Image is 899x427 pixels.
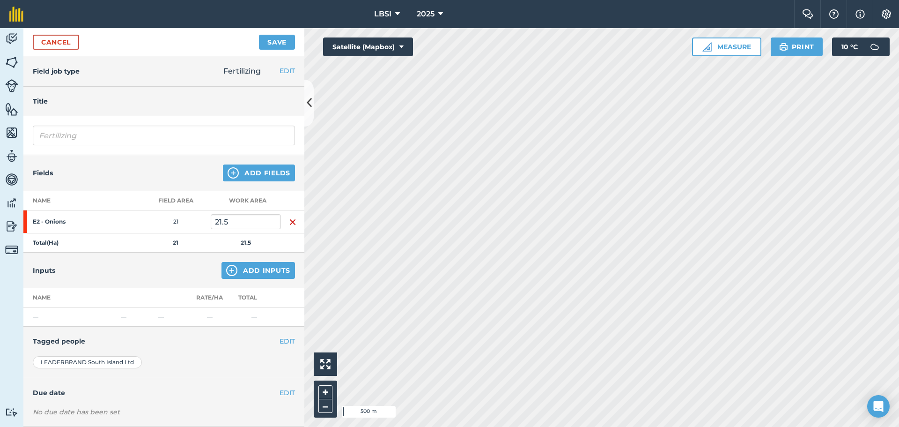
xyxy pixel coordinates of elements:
[33,239,59,246] strong: Total ( Ha )
[855,8,865,20] img: svg+xml;base64,PHN2ZyB4bWxucz0iaHR0cDovL3d3dy53My5vcmcvMjAwMC9zdmciIHdpZHRoPSIxNyIgaGVpZ2h0PSIxNy...
[5,149,18,163] img: svg+xml;base64,PD94bWwgdmVyc2lvbj0iMS4wIiBlbmNvZGluZz0idXRmLTgiPz4KPCEtLSBHZW5lcmF0b3I6IEFkb2JlIE...
[228,167,239,179] img: svg+xml;base64,PHN2ZyB4bWxucz0iaHR0cDovL3d3dy53My5vcmcvMjAwMC9zdmciIHdpZHRoPSIxNCIgaGVpZ2h0PSIyNC...
[227,288,281,307] th: Total
[280,336,295,346] button: EDIT
[140,191,211,210] th: Field Area
[226,265,237,276] img: svg+xml;base64,PHN2ZyB4bWxucz0iaHR0cDovL3d3dy53My5vcmcvMjAwMC9zdmciIHdpZHRoPSIxNCIgaGVpZ2h0PSIyNC...
[5,243,18,256] img: svg+xml;base64,PD94bWwgdmVyc2lvbj0iMS4wIiBlbmNvZGluZz0idXRmLTgiPz4KPCEtLSBHZW5lcmF0b3I6IEFkb2JlIE...
[289,217,296,228] img: svg+xml;base64,PHN2ZyB4bWxucz0iaHR0cDovL3d3dy53My5vcmcvMjAwMC9zdmciIHdpZHRoPSIxNiIgaGVpZ2h0PSIyNC...
[318,399,332,413] button: –
[33,218,106,225] strong: E2 - Onions
[280,66,295,76] button: EDIT
[173,239,178,246] strong: 21
[865,37,884,56] img: svg+xml;base64,PD94bWwgdmVyc2lvbj0iMS4wIiBlbmNvZGluZz0idXRmLTgiPz4KPCEtLSBHZW5lcmF0b3I6IEFkb2JlIE...
[802,9,813,19] img: Two speech bubbles overlapping with the left bubble in the forefront
[23,288,117,307] th: Name
[867,395,890,418] div: Open Intercom Messenger
[5,102,18,116] img: svg+xml;base64,PHN2ZyB4bWxucz0iaHR0cDovL3d3dy53My5vcmcvMjAwMC9zdmciIHdpZHRoPSI1NiIgaGVpZ2h0PSI2MC...
[155,307,192,327] td: —
[221,262,295,279] button: Add Inputs
[23,307,117,327] td: —
[33,126,295,145] input: What needs doing?
[841,37,858,56] span: 10 ° C
[320,359,331,369] img: Four arrows, one pointing top left, one top right, one bottom right and the last bottom left
[33,66,80,76] h4: Field job type
[417,8,435,20] span: 2025
[5,79,18,92] img: svg+xml;base64,PD94bWwgdmVyc2lvbj0iMS4wIiBlbmNvZGluZz0idXRmLTgiPz4KPCEtLSBHZW5lcmF0b3I6IEFkb2JlIE...
[259,35,295,50] button: Save
[374,8,391,20] span: LBSI
[5,196,18,210] img: svg+xml;base64,PD94bWwgdmVyc2lvbj0iMS4wIiBlbmNvZGluZz0idXRmLTgiPz4KPCEtLSBHZW5lcmF0b3I6IEFkb2JlIE...
[5,55,18,69] img: svg+xml;base64,PHN2ZyB4bWxucz0iaHR0cDovL3d3dy53My5vcmcvMjAwMC9zdmciIHdpZHRoPSI1NiIgaGVpZ2h0PSI2MC...
[5,408,18,417] img: svg+xml;base64,PD94bWwgdmVyc2lvbj0iMS4wIiBlbmNvZGluZz0idXRmLTgiPz4KPCEtLSBHZW5lcmF0b3I6IEFkb2JlIE...
[33,265,55,276] h4: Inputs
[832,37,890,56] button: 10 °C
[828,9,840,19] img: A question mark icon
[692,37,761,56] button: Measure
[192,307,227,327] td: —
[241,239,251,246] strong: 21.5
[5,126,18,140] img: svg+xml;base64,PHN2ZyB4bWxucz0iaHR0cDovL3d3dy53My5vcmcvMjAwMC9zdmciIHdpZHRoPSI1NiIgaGVpZ2h0PSI2MC...
[33,336,295,346] h4: Tagged people
[140,210,211,233] td: 21
[33,407,295,417] div: No due date has been set
[280,388,295,398] button: EDIT
[33,388,295,398] h4: Due date
[702,42,712,52] img: Ruler icon
[881,9,892,19] img: A cog icon
[318,385,332,399] button: +
[192,288,227,307] th: Rate/ Ha
[5,32,18,46] img: svg+xml;base64,PD94bWwgdmVyc2lvbj0iMS4wIiBlbmNvZGluZz0idXRmLTgiPz4KPCEtLSBHZW5lcmF0b3I6IEFkb2JlIE...
[779,41,788,52] img: svg+xml;base64,PHN2ZyB4bWxucz0iaHR0cDovL3d3dy53My5vcmcvMjAwMC9zdmciIHdpZHRoPSIxOSIgaGVpZ2h0PSIyNC...
[33,356,142,368] div: LEADERBRAND South Island Ltd
[5,172,18,187] img: svg+xml;base64,PD94bWwgdmVyc2lvbj0iMS4wIiBlbmNvZGluZz0idXRmLTgiPz4KPCEtLSBHZW5lcmF0b3I6IEFkb2JlIE...
[9,7,23,22] img: fieldmargin Logo
[771,37,823,56] button: Print
[33,168,53,178] h4: Fields
[23,191,140,210] th: Name
[323,37,413,56] button: Satellite (Mapbox)
[227,307,281,327] td: —
[33,96,295,106] h4: Title
[33,35,79,50] a: Cancel
[5,219,18,233] img: svg+xml;base64,PD94bWwgdmVyc2lvbj0iMS4wIiBlbmNvZGluZz0idXRmLTgiPz4KPCEtLSBHZW5lcmF0b3I6IEFkb2JlIE...
[117,307,155,327] td: —
[211,191,281,210] th: Work area
[223,67,261,75] span: Fertilizing
[223,165,295,181] button: Add Fields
